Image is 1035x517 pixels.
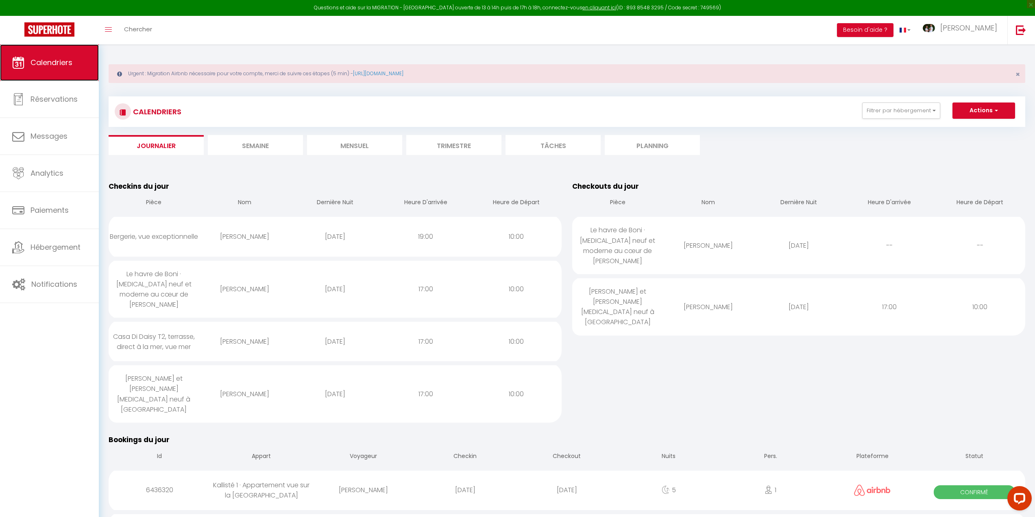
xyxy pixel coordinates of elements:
[663,192,754,215] th: Nom
[821,445,923,469] th: Plateforme
[934,485,1015,499] span: Confirmé
[618,477,719,503] div: 5
[618,445,719,469] th: Nuits
[1015,71,1020,78] button: Close
[952,103,1015,119] button: Actions
[471,223,562,250] div: 10:00
[199,328,290,355] div: [PERSON_NAME]
[506,135,601,155] li: Tâches
[471,381,562,407] div: 10:00
[109,365,199,423] div: [PERSON_NAME] et [PERSON_NAME] [MEDICAL_DATA] neuf à [GEOGRAPHIC_DATA]
[290,223,381,250] div: [DATE]
[199,276,290,302] div: [PERSON_NAME]
[844,192,935,215] th: Heure D'arrivée
[31,168,63,178] span: Analytics
[199,223,290,250] div: [PERSON_NAME]
[414,477,516,503] div: [DATE]
[663,294,754,320] div: [PERSON_NAME]
[210,472,312,508] div: Kallisté 1 · Appartement vue sur la [GEOGRAPHIC_DATA]
[720,477,821,503] div: 1
[663,232,754,259] div: [PERSON_NAME]
[31,57,72,68] span: Calendriers
[572,192,663,215] th: Pièce
[754,192,844,215] th: Dernière Nuit
[471,276,562,302] div: 10:00
[935,192,1025,215] th: Heure de Départ
[109,181,169,191] span: Checkins du jour
[380,276,471,302] div: 17:00
[109,477,210,503] div: 6436320
[935,232,1025,259] div: --
[131,103,181,121] h3: CALENDRIERS
[837,23,893,37] button: Besoin d'aide ?
[290,192,381,215] th: Dernière Nuit
[109,135,204,155] li: Journalier
[471,192,562,215] th: Heure de Départ
[31,94,78,104] span: Réservations
[917,16,1007,44] a: ... [PERSON_NAME]
[582,4,616,11] a: en cliquant ici
[572,217,663,274] div: Le havre de Boni · [MEDICAL_DATA] neuf et moderne au cœur de [PERSON_NAME]
[572,278,663,336] div: [PERSON_NAME] et [PERSON_NAME] [MEDICAL_DATA] neuf à [GEOGRAPHIC_DATA]
[118,16,158,44] a: Chercher
[199,381,290,407] div: [PERSON_NAME]
[471,328,562,355] div: 10:00
[924,445,1026,469] th: Statut
[844,232,935,259] div: --
[380,223,471,250] div: 19:00
[605,135,700,155] li: Planning
[124,25,152,33] span: Chercher
[380,381,471,407] div: 17:00
[380,192,471,215] th: Heure D'arrivée
[754,232,844,259] div: [DATE]
[516,445,618,469] th: Checkout
[31,205,69,215] span: Paiements
[406,135,501,155] li: Trimestre
[290,276,381,302] div: [DATE]
[1001,483,1035,517] iframe: LiveChat chat widget
[940,23,997,33] span: [PERSON_NAME]
[31,242,81,252] span: Hébergement
[380,328,471,355] div: 17:00
[199,192,290,215] th: Nom
[844,294,935,320] div: 17:00
[109,445,210,469] th: Id
[208,135,303,155] li: Semaine
[1015,69,1020,79] span: ×
[923,24,935,32] img: ...
[109,223,199,250] div: Bergerie, vue exceptionnelle
[935,294,1025,320] div: 10:00
[854,484,891,496] img: airbnb2.png
[754,294,844,320] div: [DATE]
[290,381,381,407] div: [DATE]
[312,477,414,503] div: [PERSON_NAME]
[109,64,1025,83] div: Urgent : Migration Airbnb nécessaire pour votre compte, merci de suivre ces étapes (5 min) -
[109,261,199,318] div: Le havre de Boni · [MEDICAL_DATA] neuf et moderne au cœur de [PERSON_NAME]
[109,192,199,215] th: Pièce
[720,445,821,469] th: Pers.
[1016,25,1026,35] img: logout
[516,477,618,503] div: [DATE]
[109,323,199,360] div: Casa Di Daisy T2, terrasse, direct à la mer, vue mer
[307,135,402,155] li: Mensuel
[290,328,381,355] div: [DATE]
[109,435,170,445] span: Bookings du jour
[24,22,74,37] img: Super Booking
[414,445,516,469] th: Checkin
[31,279,77,289] span: Notifications
[353,70,403,77] a: [URL][DOMAIN_NAME]
[312,445,414,469] th: Voyageur
[862,103,940,119] button: Filtrer par hébergement
[210,445,312,469] th: Appart
[31,131,68,141] span: Messages
[572,181,639,191] span: Checkouts du jour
